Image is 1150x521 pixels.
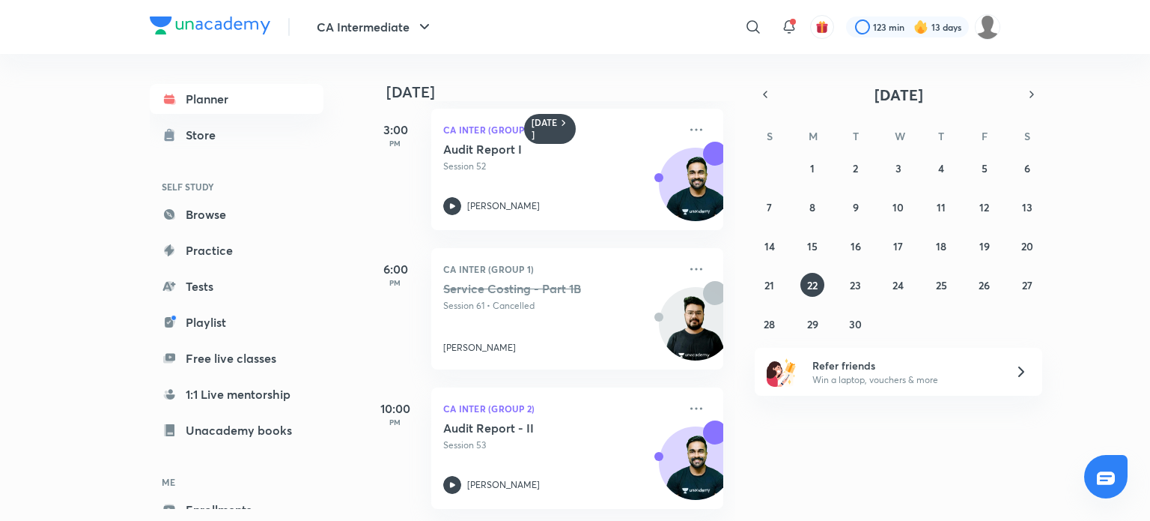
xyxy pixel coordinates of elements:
[186,126,225,144] div: Store
[767,129,773,143] abbr: Sunday
[807,317,818,331] abbr: September 29, 2025
[443,260,678,278] p: CA Inter (Group 1)
[844,234,868,258] button: September 16, 2025
[150,84,323,114] a: Planner
[892,278,904,292] abbr: September 24, 2025
[660,295,731,367] img: Avatar
[308,12,442,42] button: CA Intermediate
[150,235,323,265] a: Practice
[979,278,990,292] abbr: September 26, 2025
[764,239,775,253] abbr: September 14, 2025
[365,418,425,427] p: PM
[886,156,910,180] button: September 3, 2025
[660,435,731,507] img: Avatar
[443,421,630,436] h5: Audit Report - II
[982,129,988,143] abbr: Friday
[973,195,997,219] button: September 12, 2025
[1022,200,1032,214] abbr: September 13, 2025
[975,14,1000,40] img: dhanak
[973,156,997,180] button: September 5, 2025
[150,16,270,38] a: Company Logo
[443,160,678,173] p: Session 52
[150,271,323,301] a: Tests
[150,16,270,34] img: Company Logo
[800,312,824,336] button: September 29, 2025
[758,273,782,297] button: September 21, 2025
[807,239,818,253] abbr: September 15, 2025
[982,161,988,175] abbr: September 5, 2025
[973,234,997,258] button: September 19, 2025
[767,357,797,387] img: referral
[443,400,678,418] p: CA Inter (Group 2)
[443,121,678,139] p: CA Inter (Group 2)
[764,278,774,292] abbr: September 21, 2025
[886,234,910,258] button: September 17, 2025
[150,379,323,409] a: 1:1 Live mentorship
[853,129,859,143] abbr: Tuesday
[844,156,868,180] button: September 2, 2025
[936,239,946,253] abbr: September 18, 2025
[467,199,540,213] p: [PERSON_NAME]
[809,129,818,143] abbr: Monday
[1015,273,1039,297] button: September 27, 2025
[150,120,323,150] a: Store
[365,121,425,139] h5: 3:00
[443,142,630,157] h5: Audit Report I
[443,341,516,355] p: [PERSON_NAME]
[764,317,775,331] abbr: September 28, 2025
[365,400,425,418] h5: 10:00
[809,200,815,214] abbr: September 8, 2025
[973,273,997,297] button: September 26, 2025
[800,273,824,297] button: September 22, 2025
[150,307,323,337] a: Playlist
[937,200,946,214] abbr: September 11, 2025
[844,312,868,336] button: September 30, 2025
[807,278,818,292] abbr: September 22, 2025
[660,156,731,228] img: Avatar
[815,20,829,34] img: avatar
[850,278,861,292] abbr: September 23, 2025
[853,161,858,175] abbr: September 2, 2025
[758,234,782,258] button: September 14, 2025
[758,312,782,336] button: September 28, 2025
[443,299,678,313] p: Session 61 • Cancelled
[800,195,824,219] button: September 8, 2025
[929,156,953,180] button: September 4, 2025
[929,234,953,258] button: September 18, 2025
[443,281,630,296] h5: Service Costing - Part 1B
[800,156,824,180] button: September 1, 2025
[1015,234,1039,258] button: September 20, 2025
[467,478,540,492] p: [PERSON_NAME]
[365,139,425,148] p: PM
[886,273,910,297] button: September 24, 2025
[938,129,944,143] abbr: Thursday
[812,373,997,387] p: Win a laptop, vouchers & more
[810,161,815,175] abbr: September 1, 2025
[810,15,834,39] button: avatar
[365,260,425,278] h5: 6:00
[1015,195,1039,219] button: September 13, 2025
[938,161,944,175] abbr: September 4, 2025
[893,239,903,253] abbr: September 17, 2025
[365,278,425,287] p: PM
[853,200,859,214] abbr: September 9, 2025
[150,415,323,445] a: Unacademy books
[979,200,989,214] abbr: September 12, 2025
[849,317,862,331] abbr: September 30, 2025
[844,195,868,219] button: September 9, 2025
[812,358,997,373] h6: Refer friends
[767,200,772,214] abbr: September 7, 2025
[150,343,323,373] a: Free live classes
[892,200,904,214] abbr: September 10, 2025
[386,83,738,101] h4: [DATE]
[758,195,782,219] button: September 7, 2025
[851,239,861,253] abbr: September 16, 2025
[936,278,947,292] abbr: September 25, 2025
[979,239,990,253] abbr: September 19, 2025
[532,117,558,141] h6: [DATE]
[929,273,953,297] button: September 25, 2025
[443,439,678,452] p: Session 53
[874,85,923,105] span: [DATE]
[1022,278,1032,292] abbr: September 27, 2025
[895,161,901,175] abbr: September 3, 2025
